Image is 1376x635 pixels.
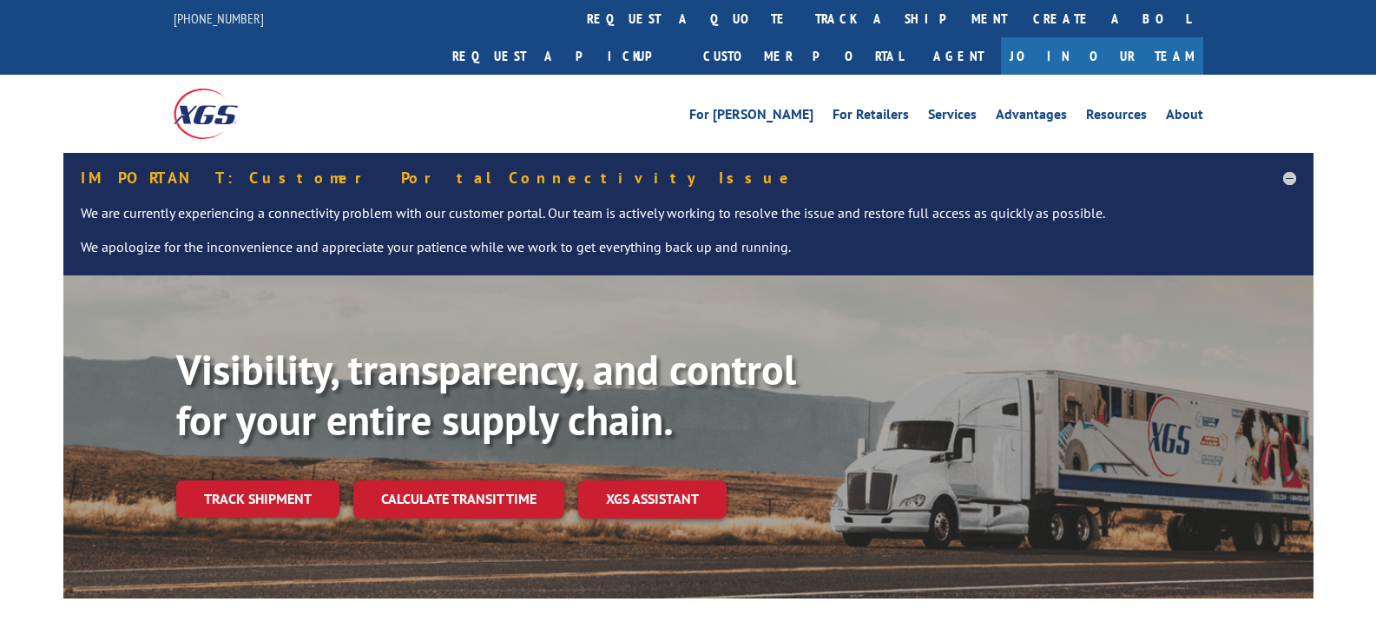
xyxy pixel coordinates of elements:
a: Calculate transit time [353,480,564,518]
a: Track shipment [176,480,339,517]
a: For Retailers [833,108,909,127]
a: Request a pickup [439,37,690,75]
a: About [1166,108,1203,127]
a: Resources [1086,108,1147,127]
a: Customer Portal [690,37,916,75]
h5: IMPORTANT: Customer Portal Connectivity Issue [81,170,1296,186]
a: [PHONE_NUMBER] [174,10,264,27]
a: Services [928,108,977,127]
b: Visibility, transparency, and control for your entire supply chain. [176,342,796,446]
p: We are currently experiencing a connectivity problem with our customer portal. Our team is active... [81,203,1296,238]
p: We apologize for the inconvenience and appreciate your patience while we work to get everything b... [81,237,1296,258]
a: Join Our Team [1001,37,1203,75]
a: Agent [916,37,1001,75]
a: XGS ASSISTANT [578,480,727,518]
a: Advantages [996,108,1067,127]
a: For [PERSON_NAME] [689,108,813,127]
